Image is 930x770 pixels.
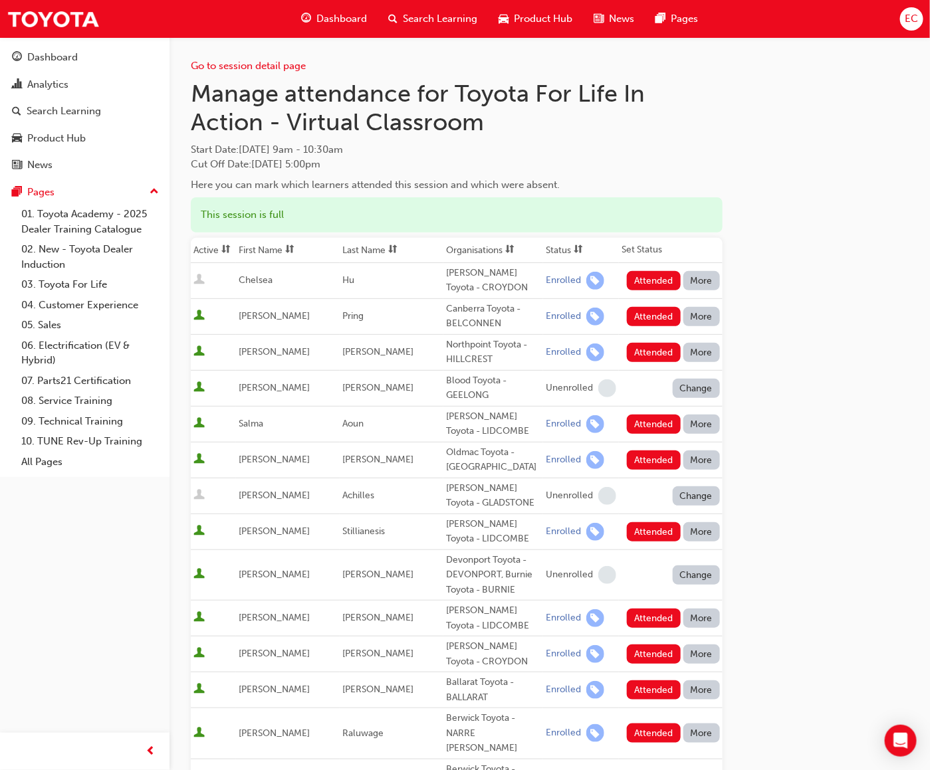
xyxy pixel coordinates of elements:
[16,371,164,391] a: 07. Parts21 Certification
[446,639,540,669] div: [PERSON_NAME] Toyota - CROYDON
[342,346,413,357] span: [PERSON_NAME]
[446,266,540,296] div: [PERSON_NAME] Toyota - CROYDON
[340,238,443,263] th: Toggle SortBy
[586,681,604,699] span: learningRecordVerb_ENROLL-icon
[239,144,343,155] span: [DATE] 9am - 10:30am
[627,609,681,628] button: Attended
[27,104,101,119] div: Search Learning
[193,568,205,581] span: User is active
[583,5,645,33] a: news-iconNews
[594,11,604,27] span: news-icon
[285,244,294,256] span: sorting-icon
[609,11,634,27] span: News
[683,271,721,290] button: More
[443,238,543,263] th: Toggle SortBy
[146,743,156,760] span: prev-icon
[598,487,616,505] span: learningRecordVerb_NONE-icon
[683,343,721,362] button: More
[191,177,723,193] div: Here you can mark which learners attended this session and which were absent.
[5,45,164,70] a: Dashboard
[239,490,310,501] span: [PERSON_NAME]
[239,274,273,286] span: Chelsea
[5,180,164,205] button: Pages
[446,675,540,705] div: Ballarat Toyota - BALLARAT
[388,244,398,256] span: sorting-icon
[239,382,310,393] span: [PERSON_NAME]
[673,486,721,506] button: Change
[27,131,86,146] div: Product Hub
[546,727,581,739] div: Enrolled
[16,274,164,295] a: 03. Toyota For Life
[12,52,22,64] span: guage-icon
[645,5,709,33] a: pages-iconPages
[488,5,583,33] a: car-iconProduct Hub
[5,153,164,177] a: News
[16,315,164,336] a: 05. Sales
[193,489,205,502] span: User is inactive
[342,310,364,322] span: Pring
[586,609,604,627] span: learningRecordVerb_ENROLL-icon
[586,272,604,290] span: learningRecordVerb_ENROLL-icon
[627,450,681,470] button: Attended
[16,295,164,316] a: 04. Customer Experience
[627,343,681,362] button: Attended
[342,454,413,465] span: [PERSON_NAME]
[342,418,364,429] span: Aoun
[12,106,21,118] span: search-icon
[342,648,413,659] span: [PERSON_NAME]
[403,11,477,27] span: Search Learning
[7,4,100,34] img: Trak
[446,445,540,475] div: Oldmac Toyota - [GEOGRAPHIC_DATA]
[655,11,665,27] span: pages-icon
[236,238,340,263] th: Toggle SortBy
[586,523,604,541] span: learningRecordVerb_ENROLL-icon
[301,11,311,27] span: guage-icon
[673,379,721,398] button: Change
[342,490,374,501] span: Achilles
[505,244,515,256] span: sorting-icon
[12,133,22,145] span: car-icon
[627,522,681,541] button: Attended
[598,566,616,584] span: learningRecordVerb_NONE-icon
[683,415,721,434] button: More
[546,648,581,660] div: Enrolled
[446,409,540,439] div: [PERSON_NAME] Toyota - LIDCOMBE
[191,158,320,170] span: Cut Off Date : [DATE] 5:00pm
[683,307,721,326] button: More
[191,79,723,137] h1: Manage attendance for Toyota For Life In Action - Virtual Classroom
[193,611,205,625] span: User is active
[342,382,413,393] span: [PERSON_NAME]
[342,612,413,623] span: [PERSON_NAME]
[12,79,22,91] span: chart-icon
[27,185,55,200] div: Pages
[342,569,413,580] span: [PERSON_NAME]
[342,727,384,739] span: Raluwage
[239,454,310,465] span: [PERSON_NAME]
[193,345,205,359] span: User is active
[239,526,310,537] span: [PERSON_NAME]
[446,553,540,598] div: Devonport Toyota - DEVONPORT, Burnie Toyota - BURNIE
[239,684,310,695] span: [PERSON_NAME]
[598,379,616,397] span: learningRecordVerb_NONE-icon
[378,5,488,33] a: search-iconSearch Learning
[683,723,721,743] button: More
[150,183,159,201] span: up-icon
[5,43,164,180] button: DashboardAnalyticsSearch LearningProduct HubNews
[191,197,723,233] div: This session is full
[446,711,540,756] div: Berwick Toyota - NARRE [PERSON_NAME]
[543,238,619,263] th: Toggle SortBy
[16,411,164,432] a: 09. Technical Training
[221,244,231,256] span: sorting-icon
[239,310,310,322] span: [PERSON_NAME]
[193,727,205,740] span: User is active
[683,522,721,541] button: More
[446,517,540,547] div: [PERSON_NAME] Toyota - LIDCOMBE
[446,337,540,367] div: Northpoint Toyota - HILLCREST
[446,481,540,511] div: [PERSON_NAME] Toyota - GLADSTONE
[546,612,581,625] div: Enrolled
[446,603,540,633] div: [PERSON_NAME] Toyota - LIDCOMBE
[342,274,354,286] span: Hu
[683,450,721,470] button: More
